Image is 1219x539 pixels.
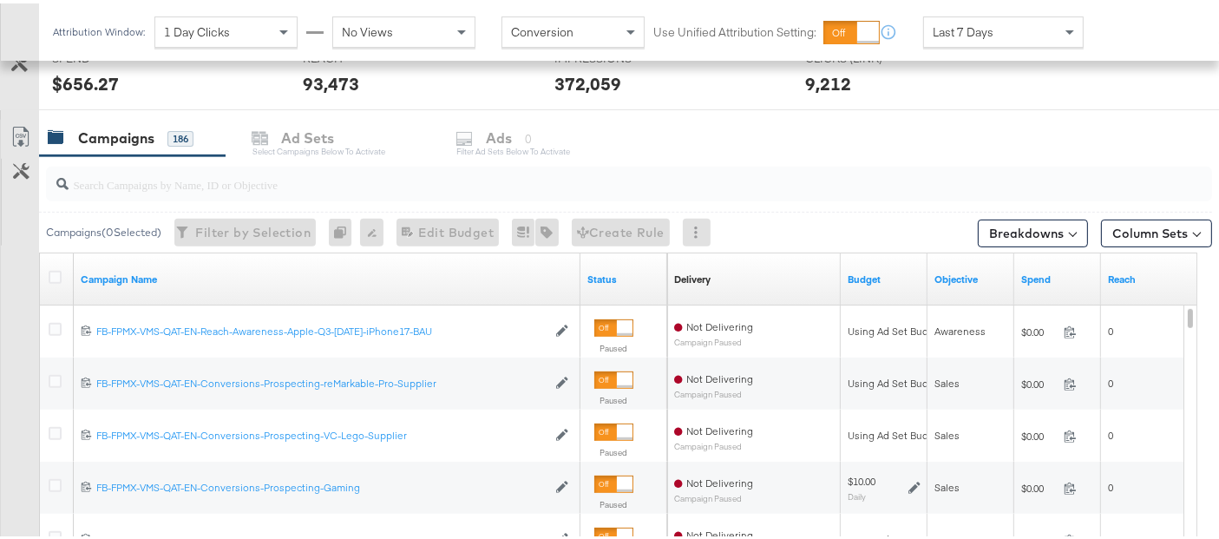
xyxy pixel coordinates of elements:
label: Paused [594,444,633,455]
label: Paused [594,496,633,507]
div: 93,473 [304,68,360,93]
span: Conversion [511,21,573,36]
sub: Campaign Paused [674,490,753,500]
div: FB-FPMX-VMS-QAT-EN-Conversions-Prospecting-reMarkable-Pro-Supplier [96,373,547,387]
a: FB-FPMX-VMS-QAT-EN-Conversions-Prospecting-VC-Lego-Supplier [96,425,547,440]
span: 1 Day Clicks [164,21,230,36]
span: 0 [1108,425,1113,438]
div: Using Ad Set Budget [848,373,944,387]
div: 372,059 [554,68,621,93]
a: FB-FPMX-VMS-QAT-EN-Conversions-Prospecting-reMarkable-Pro-Supplier [96,373,547,388]
a: FB-FPMX-VMS-QAT-EN-Conversions-Prospecting-Gaming [96,477,547,492]
label: Use Unified Attribution Setting: [653,21,816,37]
a: The total amount spent to date. [1021,269,1094,283]
div: 9,212 [806,68,852,93]
div: FB-FPMX-VMS-QAT-EN-Conversions-Prospecting-Gaming [96,477,547,491]
a: FB-FPMX-VMS-QAT-EN-Reach-Awareness-Apple-Q3-[DATE]-iPhone17-BAU [96,321,547,336]
a: Reflects the ability of your Ad Campaign to achieve delivery based on ad states, schedule and bud... [674,269,711,283]
span: Sales [934,477,960,490]
div: FB-FPMX-VMS-QAT-EN-Conversions-Prospecting-VC-Lego-Supplier [96,425,547,439]
input: Search Campaigns by Name, ID or Objective [69,157,1109,191]
span: $0.00 [1021,322,1057,335]
sub: Campaign Paused [674,334,753,344]
label: Paused [594,339,633,351]
span: Not Delivering [686,525,753,538]
div: FB-FPMX-VMS-QAT-EN-Reach-Awareness-Apple-Q3-[DATE]-iPhone17-BAU [96,321,547,335]
div: Using Ad Set Budget [848,425,944,439]
a: Shows the current state of your Ad Campaign. [587,269,660,283]
span: $0.00 [1021,426,1057,439]
span: Not Delivering [686,473,753,486]
span: Sales [934,425,960,438]
span: Awareness [934,321,986,334]
div: Using Ad Set Budget [848,321,944,335]
div: Campaigns ( 0 Selected) [46,221,161,237]
span: 0 [1108,477,1113,490]
div: Attribution Window: [52,23,146,35]
span: Last 7 Days [933,21,993,36]
a: The number of people your ad was served to. [1108,269,1181,283]
a: Your campaign name. [81,269,573,283]
span: Sales [934,373,960,386]
div: Campaigns [78,125,154,145]
div: 186 [167,128,193,143]
div: $10.00 [848,471,875,485]
button: Breakdowns [978,216,1088,244]
sub: Daily [848,488,866,498]
button: Column Sets [1101,216,1212,244]
span: $0.00 [1021,374,1057,387]
a: The maximum amount you're willing to spend on your ads, on average each day or over the lifetime ... [848,269,921,283]
sub: Campaign Paused [674,386,753,396]
span: $0.00 [1021,478,1057,491]
a: Your campaign's objective. [934,269,1007,283]
span: 0 [1108,373,1113,386]
span: 0 [1108,321,1113,334]
div: $656.27 [52,68,119,93]
div: 0 [329,215,360,243]
div: Delivery [674,269,711,283]
span: No Views [342,21,393,36]
span: Not Delivering [686,317,753,330]
span: Not Delivering [686,369,753,382]
label: Paused [594,391,633,403]
sub: Campaign Paused [674,438,753,448]
span: Not Delivering [686,421,753,434]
